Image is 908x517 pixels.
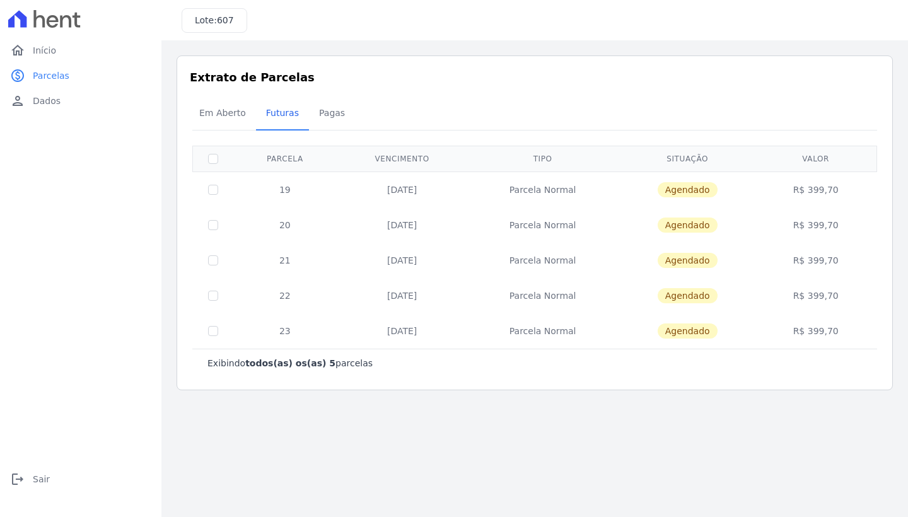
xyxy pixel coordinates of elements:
[757,207,875,243] td: R$ 399,70
[5,88,156,113] a: personDados
[233,171,337,207] td: 19
[658,253,718,268] span: Agendado
[757,243,875,278] td: R$ 399,70
[468,171,618,207] td: Parcela Normal
[757,313,875,349] td: R$ 399,70
[757,146,875,171] th: Valor
[5,63,156,88] a: paidParcelas
[658,323,718,339] span: Agendado
[757,171,875,207] td: R$ 399,70
[309,98,355,131] a: Pagas
[658,288,718,303] span: Agendado
[468,243,618,278] td: Parcela Normal
[233,207,337,243] td: 20
[10,68,25,83] i: paid
[233,278,337,313] td: 22
[190,69,880,86] h3: Extrato de Parcelas
[33,44,56,57] span: Início
[259,100,306,125] span: Futuras
[217,15,234,25] span: 607
[5,38,156,63] a: homeInício
[233,146,337,171] th: Parcela
[337,146,468,171] th: Vencimento
[10,43,25,58] i: home
[757,278,875,313] td: R$ 399,70
[10,93,25,108] i: person
[658,218,718,233] span: Agendado
[5,467,156,492] a: logoutSair
[233,243,337,278] td: 21
[245,358,335,368] b: todos(as) os(as) 5
[33,473,50,485] span: Sair
[189,98,256,131] a: Em Aberto
[468,146,618,171] th: Tipo
[337,171,468,207] td: [DATE]
[195,14,234,27] h3: Lote:
[33,69,69,82] span: Parcelas
[337,278,468,313] td: [DATE]
[468,313,618,349] td: Parcela Normal
[256,98,309,131] a: Futuras
[33,95,61,107] span: Dados
[337,243,468,278] td: [DATE]
[658,182,718,197] span: Agendado
[311,100,352,125] span: Pagas
[192,100,253,125] span: Em Aberto
[10,472,25,487] i: logout
[618,146,757,171] th: Situação
[337,207,468,243] td: [DATE]
[337,313,468,349] td: [DATE]
[468,278,618,313] td: Parcela Normal
[233,313,337,349] td: 23
[207,357,373,369] p: Exibindo parcelas
[468,207,618,243] td: Parcela Normal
